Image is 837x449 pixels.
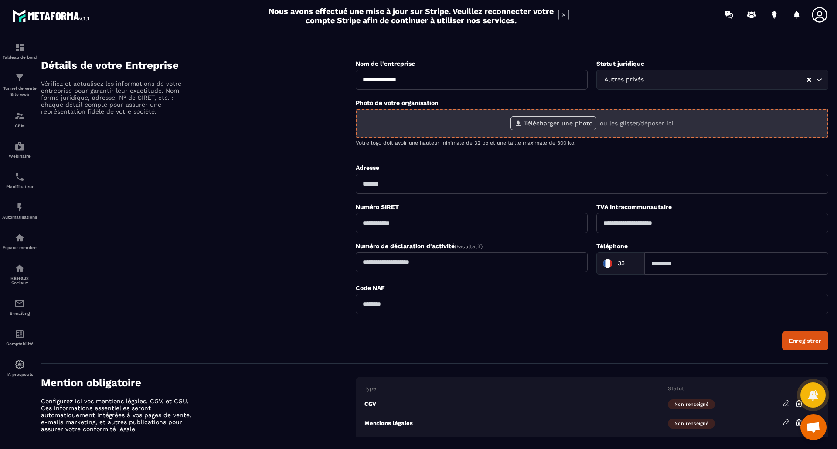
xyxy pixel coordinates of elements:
label: Nom de l'entreprise [356,60,415,67]
span: (Facultatif) [455,243,483,250]
p: Espace membre [2,245,37,250]
label: TVA Intracommunautaire [596,203,672,210]
p: Automatisations [2,215,37,219]
input: Search for option [626,257,635,270]
a: formationformationCRM [2,104,37,135]
label: Adresse [356,164,379,171]
p: IA prospects [2,372,37,377]
div: Enregistrer [789,338,821,344]
span: Non renseigné [668,399,715,409]
div: Search for option [596,252,644,275]
h2: Nous avons effectué une mise à jour sur Stripe. Veuillez reconnecter votre compte Stripe afin de ... [268,7,554,25]
th: Statut [663,385,778,394]
a: emailemailE-mailing [2,292,37,322]
button: Clear Selected [807,77,811,83]
span: Autres privés [602,75,646,84]
a: schedulerschedulerPlanificateur [2,165,37,196]
img: social-network [14,263,25,273]
span: Non renseigné [668,419,715,429]
p: ou les glisser/déposer ici [600,120,674,127]
div: Search for option [596,70,828,90]
img: automations [14,202,25,213]
button: Enregistrer [782,331,828,350]
a: automationsautomationsEspace membre [2,226,37,257]
a: accountantaccountantComptabilité [2,322,37,353]
p: Votre logo doit avoir une hauteur minimale de 32 px et une taille maximale de 300 ko. [356,140,828,146]
img: accountant [14,329,25,339]
a: formationformationTableau de bord [2,36,37,66]
img: Country Flag [599,255,616,272]
img: formation [14,42,25,53]
h4: Mention obligatoire [41,377,356,389]
td: CGV [364,394,663,414]
p: Tableau de bord [2,55,37,60]
h4: Détails de votre Entreprise [41,59,356,71]
p: Planificateur [2,184,37,189]
p: Vérifiez et actualisez les informations de votre entreprise pour garantir leur exactitude. Nom, f... [41,80,194,115]
th: Type [364,385,663,394]
label: Code NAF [356,284,385,291]
p: CRM [2,123,37,128]
p: Tunnel de vente Site web [2,85,37,98]
img: automations [14,233,25,243]
label: Photo de votre organisation [356,99,439,106]
label: Téléphone [596,243,628,250]
label: Numéro SIRET [356,203,399,210]
img: logo [12,8,91,24]
img: automations [14,141,25,152]
a: formationformationTunnel de vente Site web [2,66,37,104]
a: automationsautomationsAutomatisations [2,196,37,226]
div: Ouvrir le chat [800,414,827,440]
img: scheduler [14,172,25,182]
a: automationsautomationsWebinaire [2,135,37,165]
span: +33 [614,259,625,268]
label: Statut juridique [596,60,644,67]
p: Comptabilité [2,341,37,346]
input: Search for option [646,75,806,84]
p: Webinaire [2,154,37,159]
td: Mentions légales [364,413,663,432]
img: formation [14,73,25,83]
label: Numéro de déclaration d'activité [356,243,483,250]
img: automations [14,359,25,370]
p: Configurez ici vos mentions légales, CGV, et CGU. Ces informations essentielles seront automatiqu... [41,398,194,432]
img: email [14,298,25,309]
label: Télécharger une photo [510,116,596,130]
img: formation [14,111,25,121]
a: social-networksocial-networkRéseaux Sociaux [2,257,37,292]
p: Réseaux Sociaux [2,276,37,285]
p: E-mailing [2,311,37,316]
